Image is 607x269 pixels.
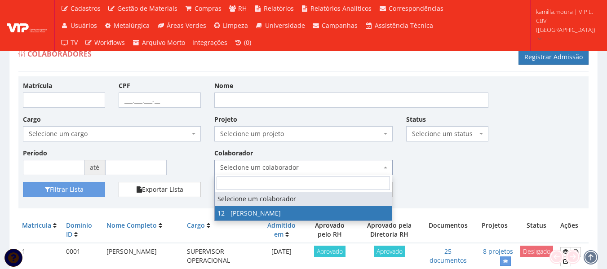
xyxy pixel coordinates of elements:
span: Selecione um projeto [214,126,392,141]
span: até [84,160,105,175]
a: Workflows [81,34,129,51]
span: kamilla.moura | VIP L. CBV ([GEOGRAPHIC_DATA]) [536,7,595,34]
span: Aprovado [314,246,346,257]
img: logo [7,19,47,32]
input: ___.___.___-__ [119,93,201,108]
label: Matrícula [23,81,52,90]
span: TV [71,38,78,47]
span: Metalúrgica [114,21,150,30]
span: Universidade [265,21,305,30]
label: Cargo [23,115,41,124]
li: Selecione um colaborador [215,192,392,206]
span: Desligado [520,246,553,257]
span: Selecione um colaborador [220,163,381,172]
label: Nome [214,81,233,90]
span: Assistência Técnica [375,21,433,30]
a: Campanhas [309,17,362,34]
span: Gestão de Materiais [117,4,177,13]
a: Limpeza [210,17,252,34]
span: Compras [195,4,222,13]
th: Aprovado pela Diretoria RH [356,217,423,243]
span: Aprovado [374,246,405,257]
span: Campanhas [322,21,358,30]
a: Admitido em [267,221,296,238]
a: Usuários [57,17,101,34]
span: (0) [244,38,251,47]
label: Status [406,115,426,124]
th: Projetos [473,217,517,243]
a: Áreas Verdes [153,17,210,34]
a: Universidade [252,17,309,34]
th: Documentos [423,217,473,243]
th: Ações [557,217,589,243]
span: Cadastros [71,4,101,13]
span: Integrações [192,38,227,47]
span: Selecione um status [406,126,488,141]
button: Filtrar Lista [23,182,105,197]
span: Colaboradores [27,49,92,59]
span: Usuários [71,21,97,30]
a: (0) [231,34,255,51]
span: Relatórios Analíticos [310,4,372,13]
a: TV [57,34,81,51]
a: Nome Completo [106,221,157,229]
span: Selecione um projeto [220,129,381,138]
button: Exportar Lista [119,182,201,197]
span: Selecione um cargo [23,126,201,141]
a: Domínio ID [66,221,92,238]
span: Selecione um colaborador [214,160,392,175]
a: Assistência Técnica [361,17,437,34]
span: Limpeza [223,21,248,30]
th: Aprovado pelo RH [304,217,355,243]
span: Áreas Verdes [167,21,206,30]
th: Status [517,217,557,243]
a: 8 projetos [483,247,513,256]
span: Workflows [94,38,125,47]
span: Correspondências [389,4,443,13]
span: Relatórios [264,4,294,13]
label: Projeto [214,115,237,124]
span: Selecione um cargo [29,129,190,138]
a: Metalúrgica [101,17,154,34]
a: 25 documentos [430,247,467,265]
span: Selecione um status [412,129,477,138]
span: RH [238,4,247,13]
label: Colaborador [214,149,253,158]
li: 12 - [PERSON_NAME] [215,206,392,220]
label: CPF [119,81,130,90]
a: Cargo [187,221,205,229]
a: Integrações [189,34,231,51]
span: Arquivo Morto [142,38,185,47]
a: Matrícula [22,221,51,229]
a: Registrar Admissão [518,49,589,65]
label: Período [23,149,47,158]
a: Arquivo Morto [128,34,189,51]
